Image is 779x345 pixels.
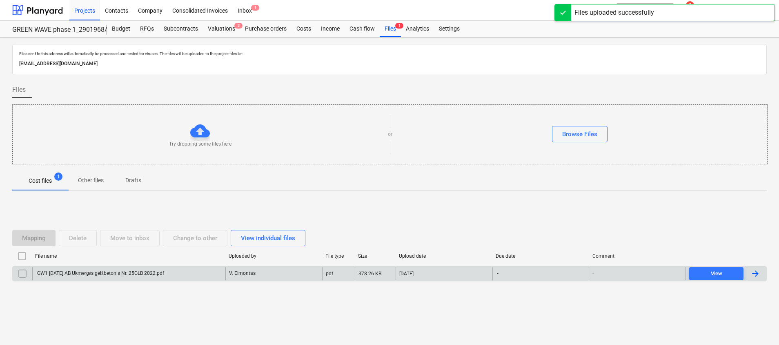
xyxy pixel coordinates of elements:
[711,269,722,279] div: View
[574,8,654,18] div: Files uploaded successfully
[234,23,243,29] span: 2
[316,21,345,37] a: Income
[325,253,352,259] div: File type
[203,21,240,37] a: Valuations2
[388,131,392,138] p: or
[496,253,586,259] div: Due date
[19,51,760,56] p: Files sent to this address will automatically be processed and tested for viruses. The files will...
[399,271,414,276] div: [DATE]
[345,21,380,37] a: Cash flow
[107,21,135,37] a: Budget
[229,253,319,259] div: Uploaded by
[12,26,97,34] div: GREEN WAVE phase 1_2901968/2901969/2901972
[496,270,499,277] span: -
[562,129,597,139] div: Browse Files
[12,85,26,95] span: Files
[35,253,222,259] div: File name
[229,270,256,277] p: V. Eimontas
[78,176,104,185] p: Other files
[592,253,683,259] div: Comment
[395,23,403,29] span: 1
[54,172,62,181] span: 1
[240,21,292,37] a: Purchase orders
[19,60,760,68] p: [EMAIL_ADDRESS][DOMAIN_NAME]
[401,21,434,37] a: Analytics
[135,21,159,37] a: RFQs
[358,271,381,276] div: 378.26 KB
[251,5,259,11] span: 1
[358,253,392,259] div: Size
[231,230,305,246] button: View individual files
[552,126,608,142] button: Browse Files
[36,270,164,276] div: GW1 [DATE] AB Ukmergės gelžbetonis Nr. 25GLB 2022.pdf
[241,233,295,243] div: View individual files
[12,104,768,164] div: Try dropping some files hereorBrowse Files
[29,177,52,185] p: Cost files
[380,21,401,37] a: Files1
[434,21,465,37] a: Settings
[399,253,489,259] div: Upload date
[292,21,316,37] a: Costs
[123,176,143,185] p: Drafts
[592,271,594,276] div: -
[159,21,203,37] a: Subcontracts
[738,306,779,345] iframe: Chat Widget
[169,141,231,148] p: Try dropping some files here
[203,21,240,37] div: Valuations
[326,271,333,276] div: pdf
[689,267,743,280] button: View
[380,21,401,37] div: Files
